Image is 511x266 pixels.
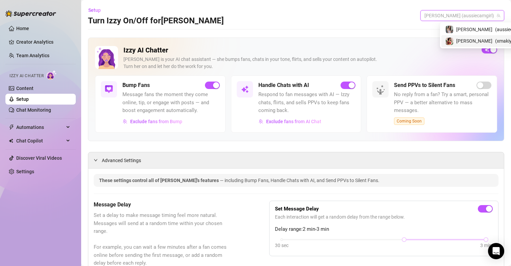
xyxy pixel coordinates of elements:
span: Each interaction will get a random delay from the range below. [275,213,493,221]
div: 30 sec [275,242,288,249]
span: [PERSON_NAME] [456,26,492,33]
img: svg%3e [123,119,127,124]
a: Chat Monitoring [16,107,51,113]
span: — including Bump Fans, Handle Chats with AI, and Send PPVs to Silent Fans. [220,178,379,183]
span: Message fans the moment they come online, tip, or engage with posts — and boost engagement automa... [122,91,220,115]
h5: Bump Fans [122,81,150,89]
div: [PERSON_NAME] is your AI chat assistant — she bumps fans, chats in your tone, flirts, and sells y... [123,56,476,70]
a: Setup [16,96,29,102]
h3: Turn Izzy On/Off for [PERSON_NAME] [88,16,224,26]
span: expanded [94,158,98,162]
h5: Handle Chats with AI [258,81,309,89]
button: Setup [88,5,106,16]
span: Respond to fan messages with AI — Izzy chats, flirts, and sells PPVs to keep fans coming back. [258,91,356,115]
img: svg%3e [241,85,249,93]
span: No reply from a fan? Try a smart, personal PPV — a better alternative to mass messages. [394,91,491,115]
span: Maki (aussiecamgirl) [424,10,500,21]
span: Automations [16,122,64,133]
a: Content [16,86,33,91]
div: Open Intercom Messenger [488,243,504,259]
span: Exclude fans from Bump [130,119,182,124]
a: Settings [16,169,34,174]
img: Izzy AI Chatter [95,46,118,69]
a: Home [16,26,29,31]
button: Exclude fans from AI Chat [258,116,322,127]
div: expanded [94,156,102,164]
span: Izzy AI Chatter [9,73,44,79]
span: Coming Soon [394,117,424,125]
span: Advanced Settings [102,157,141,164]
img: Chat Copilot [9,138,13,143]
span: Delay range: 2 min - 3 min [275,225,493,234]
img: AI Chatter [46,70,57,80]
span: [PERSON_NAME] [456,37,492,45]
span: team [496,14,501,18]
a: Creator Analytics [16,37,70,47]
button: Exclude fans from Bump [122,116,183,127]
img: silent-fans-ppv-o-N6Mmdf.svg [376,85,387,96]
a: Team Analytics [16,53,49,58]
img: svg%3e [105,85,113,93]
span: Exclude fans from AI Chat [266,119,321,124]
img: logo-BBDzfeDw.svg [5,10,56,17]
span: thunderbolt [9,125,14,130]
img: Maki [446,26,453,33]
strong: Set Message Delay [275,206,319,212]
img: maki [446,38,453,45]
div: 3 min [480,242,492,249]
h5: Message Delay [94,201,235,209]
span: Chat Copilot [16,135,64,146]
a: Discover Viral Videos [16,155,62,161]
span: These settings control all of [PERSON_NAME]'s features [99,178,220,183]
h2: Izzy AI Chatter [123,46,476,54]
h5: Send PPVs to Silent Fans [394,81,455,89]
img: svg%3e [259,119,263,124]
span: Setup [88,7,101,13]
